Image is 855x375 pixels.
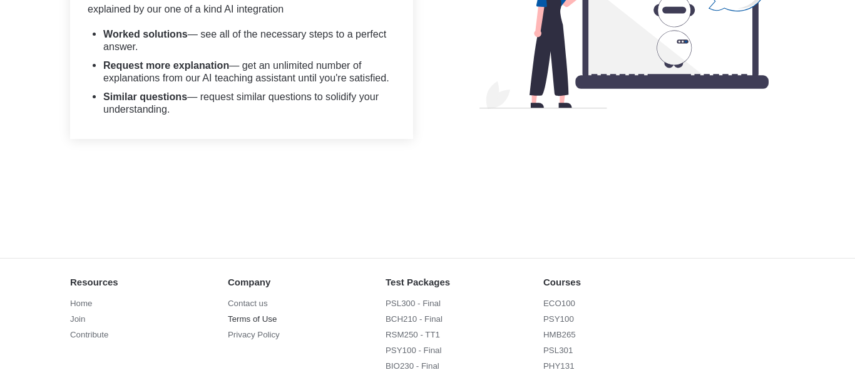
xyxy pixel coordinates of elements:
[228,297,315,310] a: Contact us
[543,329,631,341] div: HMB265
[103,28,396,53] li: — see all of the necessary steps to a perfect answer.
[103,90,396,115] li: — request similar questions to solidify your understanding.
[543,344,631,357] div: PSL301
[70,329,158,341] a: Contribute
[386,313,473,326] a: BCH210 - Final
[543,360,631,372] div: PHY131
[543,276,631,288] h4: Courses
[228,276,315,288] h4: Company
[103,28,188,39] b: Worked solutions
[70,276,158,288] h4: Resources
[228,313,315,326] a: Terms of Use
[70,297,158,310] a: Home
[70,313,158,326] div: Join
[386,297,473,310] a: PSL300 - Final
[103,91,187,102] b: Similar questions
[386,360,473,372] a: BIO230 - Final
[543,297,631,310] div: ECO100
[103,59,229,71] b: Request more explanation
[386,329,473,341] a: RSM250 - TT1
[386,344,473,357] a: PSY100 - Final
[103,59,396,84] li: — get an unlimited number of explanations from our AI teaching assistant until you're satisfied.
[386,276,473,288] h4: Test Packages
[228,329,315,341] a: Privacy Policy
[543,313,631,326] div: PSY100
